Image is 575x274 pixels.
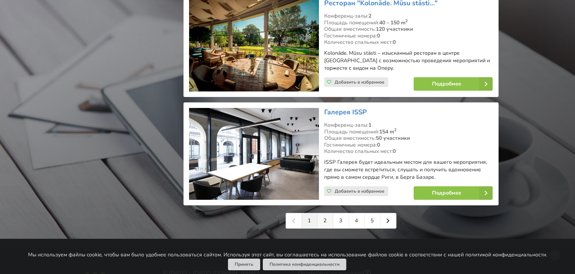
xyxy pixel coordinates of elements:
[324,39,493,46] div: Количество спальных мест:
[228,259,260,270] button: Принять
[379,128,396,135] strong: 154 m
[324,135,493,142] div: Общая вместимость:
[324,108,367,117] a: Галерея ISSP
[333,213,349,228] a: 3
[405,18,408,24] sup: 2
[393,39,396,46] strong: 0
[317,213,333,228] a: 2
[393,148,396,155] strong: 0
[189,108,319,200] img: Необычные места | Рига | Галерея ISSP
[263,259,346,270] a: Политика конфиденциальности
[324,26,493,33] div: Общая вместимость:
[376,25,413,33] strong: 120 участники
[376,135,410,142] strong: 50 участники
[365,213,380,228] a: 5
[324,19,493,26] div: Площадь помещений:
[335,79,384,85] span: Добавить в избранное
[324,129,493,135] div: Площадь помещений:
[324,13,493,19] div: Конференц-залы:
[324,159,493,181] p: ISSP Галерея будет идеальным местом для вашего мероприятия, где вы сможете встретиться, слушать и...
[379,19,408,26] strong: 40 - 150 m
[335,188,384,194] span: Добавить в избранное
[302,213,317,228] a: 1
[324,122,493,129] div: Конференц-залы:
[349,213,365,228] a: 4
[324,49,493,72] p: Kolonāde. Mūsu stāsti – изысканный ресторан в центре [GEOGRAPHIC_DATA] с возможностью проведения ...
[368,12,371,19] strong: 2
[377,141,380,148] strong: 0
[324,142,493,148] div: Гостиничные номера:
[368,121,371,129] strong: 1
[414,186,493,200] a: Подробнее
[377,32,380,39] strong: 0
[324,33,493,39] div: Гостиничные номера:
[394,127,396,133] sup: 2
[324,148,493,155] div: Количество спальных мест:
[414,77,493,91] a: Подробнее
